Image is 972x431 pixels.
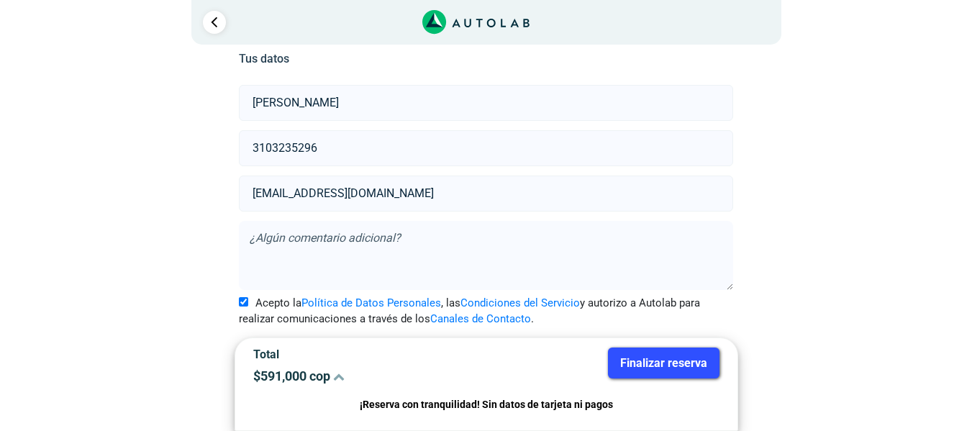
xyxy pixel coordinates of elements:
input: Correo electrónico [239,176,733,212]
a: Condiciones del Servicio [460,296,580,309]
a: Link al sitio de autolab [422,14,530,28]
a: Canales de Contacto [430,312,531,325]
button: Finalizar reserva [608,348,719,378]
p: Total [253,348,476,361]
a: Ir al paso anterior [203,11,226,34]
p: $ 591,000 cop [253,368,476,384]
input: Nombre y apellido [239,85,733,121]
a: Política de Datos Personales [301,296,441,309]
input: Celular [239,130,733,166]
label: Acepto la , las y autorizo a Autolab para realizar comunicaciones a través de los . [239,295,733,327]
h5: Tus datos [239,52,733,65]
input: Acepto laPolítica de Datos Personales, lasCondiciones del Servicioy autorizo a Autolab para reali... [239,297,248,307]
p: ¡Reserva con tranquilidad! Sin datos de tarjeta ni pagos [253,396,719,413]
